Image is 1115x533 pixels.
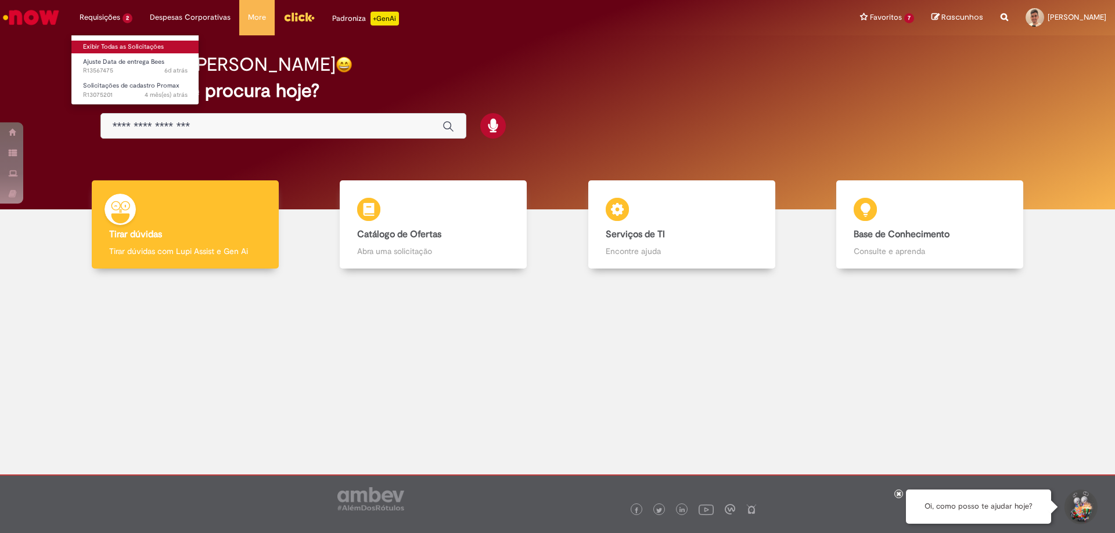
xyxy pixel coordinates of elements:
[337,487,404,510] img: logo_footer_ambev_rotulo_gray.png
[71,41,199,53] a: Exibir Todas as Solicitações
[100,55,336,75] h2: Boa tarde, [PERSON_NAME]
[71,79,199,101] a: Aberto R13075201 : Solicitações de cadastro Promax
[371,12,399,26] p: +GenAi
[145,90,188,99] time: 19/05/2025 13:56:06
[854,245,1006,257] p: Consulte e aprenda
[71,56,199,77] a: Aberto R13567475 : Ajuste Data de entrega Bees
[357,229,441,240] b: Catálogo de Ofertas
[606,245,758,257] p: Encontre ajuda
[109,245,261,257] p: Tirar dúvidas com Lupi Assist e Gen Ai
[357,245,509,257] p: Abra uma solicitação
[83,90,188,100] span: R13075201
[904,13,914,23] span: 7
[1048,12,1106,22] span: [PERSON_NAME]
[150,12,231,23] span: Despesas Corporativas
[80,12,120,23] span: Requisições
[145,90,188,99] span: 4 mês(es) atrás
[109,229,162,240] b: Tirar dúvidas
[310,180,558,269] a: Catálogo de Ofertas Abra uma solicitação
[1063,490,1098,524] button: Iniciar Conversa de Suporte
[283,8,315,26] img: click_logo_yellow_360x200.png
[656,507,662,513] img: logo_footer_twitter.png
[854,229,949,240] b: Base de Conhecimento
[123,13,132,23] span: 2
[725,504,735,514] img: logo_footer_workplace.png
[71,35,199,105] ul: Requisições
[248,12,266,23] span: More
[870,12,902,23] span: Favoritos
[83,66,188,75] span: R13567475
[557,180,806,269] a: Serviços de TI Encontre ajuda
[83,57,164,66] span: Ajuste Data de entrega Bees
[606,229,665,240] b: Serviços de TI
[746,504,757,514] img: logo_footer_naosei.png
[941,12,983,23] span: Rascunhos
[336,56,353,73] img: happy-face.png
[1,6,61,29] img: ServiceNow
[906,490,1051,524] div: Oi, como posso te ajudar hoje?
[61,180,310,269] a: Tirar dúvidas Tirar dúvidas com Lupi Assist e Gen Ai
[634,507,639,513] img: logo_footer_facebook.png
[100,81,1015,101] h2: O que você procura hoje?
[83,81,179,90] span: Solicitações de cadastro Promax
[164,66,188,75] span: 6d atrás
[164,66,188,75] time: 25/09/2025 15:45:16
[699,502,714,517] img: logo_footer_youtube.png
[679,507,685,514] img: logo_footer_linkedin.png
[806,180,1055,269] a: Base de Conhecimento Consulte e aprenda
[332,12,399,26] div: Padroniza
[931,12,983,23] a: Rascunhos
